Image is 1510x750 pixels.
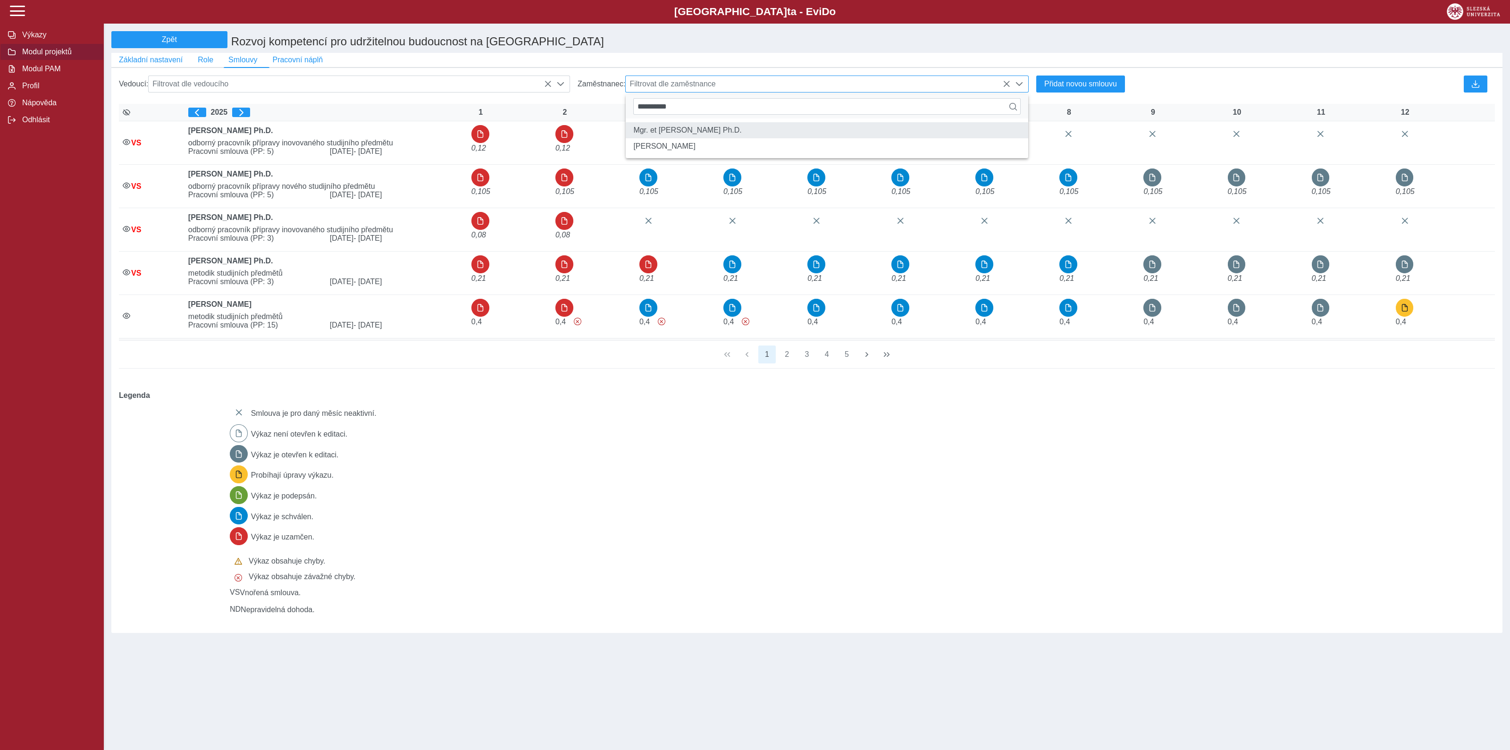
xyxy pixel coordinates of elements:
[119,56,183,64] span: Základní nastavení
[723,274,738,282] span: VNOŘENÁ SMLOUVA - Úvazek : 1,68 h / den. 8,4 h / týden.
[1312,274,1326,282] span: VNOŘENÁ SMLOUVA - Úvazek : 1,68 h / den. 8,4 h / týden.
[131,269,141,277] span: Smlouva vnořená do kmene
[1036,76,1125,93] button: Přidat novou smlouvu
[221,53,265,67] button: Smlouvy
[230,588,240,596] span: Smlouva vnořená do kmene
[758,346,776,363] button: 1
[1228,108,1247,117] div: 10
[1312,318,1322,326] span: Úvazek : 3,2 h / den. 16 h / týden.
[185,321,326,329] span: Pracovní smlouva (PP: 15)
[975,318,986,326] span: Úvazek : 3,2 h / den. 16 h / týden.
[185,278,326,286] span: Pracovní smlouva (PP: 3)
[1044,80,1117,88] span: Přidat novou smlouvu
[891,318,902,326] span: Úvazek : 3,2 h / den. 16 h / týden.
[123,109,130,116] i: Zobrazit aktivní / neaktivní smlouvy
[188,126,273,135] b: [PERSON_NAME] Ph.D.
[188,213,273,221] b: [PERSON_NAME] Ph.D.
[807,187,826,195] span: VNOŘENÁ SMLOUVA - Úvazek : 0,84 h / den. 4,2 h / týden.
[555,231,570,239] span: VNOŘENÁ SMLOUVA - Úvazek : 0,64 h / den. 3,2 h / týden.
[723,187,742,195] span: VNOŘENÁ SMLOUVA - Úvazek : 0,84 h / den. 4,2 h / týden.
[115,388,1491,404] b: Legenda
[838,346,856,363] button: 5
[131,226,141,234] span: Smlouva vnořená do kmene
[188,170,273,178] b: [PERSON_NAME] Ph.D.
[185,269,468,278] span: metodik studijních předmětů
[188,300,252,308] b: [PERSON_NAME]
[19,65,96,73] span: Modul PAM
[185,191,326,199] span: Pracovní smlouva (PP: 5)
[249,557,325,565] span: Výkaz obsahuje chyby.
[185,312,468,321] span: metodik studijních předmětů
[471,274,486,282] span: VNOŘENÁ SMLOUVA - Úvazek : 1,68 h / den. 8,4 h / týden.
[471,144,486,152] span: VNOŘENÁ SMLOUVA - Úvazek : 0,96 h / den. 4,8 h / týden.
[1059,187,1078,195] span: VNOŘENÁ SMLOUVA - Úvazek : 0,84 h / den. 4,2 h / týden.
[251,492,317,500] span: Výkaz je podepsán.
[353,278,382,286] span: - [DATE]
[188,257,273,265] b: [PERSON_NAME] Ph.D.
[1059,108,1078,117] div: 8
[1396,187,1415,195] span: VNOŘENÁ SMLOUVA - Úvazek : 0,84 h / den. 4,2 h / týden.
[787,6,790,17] span: t
[149,76,552,92] span: Filtrovat dle vedoucího
[119,80,148,88] span: Vedoucí:
[249,573,356,581] span: Výkaz obsahuje závažné chyby.
[639,318,650,326] span: Úvazek : 3,2 h / den. 16 h / týden.
[555,318,566,326] span: Úvazek : 3,2 h / den. 16 h / týden.
[1447,3,1500,20] img: logo_web_su.png
[131,139,141,147] span: Smlouva vnořená do kmene
[19,116,96,124] span: Odhlásit
[1143,318,1154,326] span: Úvazek : 3,2 h / den. 16 h / týden.
[1059,274,1074,282] span: VNOŘENÁ SMLOUVA - Úvazek : 1,68 h / den. 8,4 h / týden.
[830,6,836,17] span: o
[190,53,221,67] button: Role
[353,147,382,155] span: - [DATE]
[326,147,468,156] span: [DATE]
[1059,318,1070,326] span: Úvazek : 3,2 h / den. 16 h / týden.
[19,99,96,107] span: Nápověda
[798,346,816,363] button: 3
[19,82,96,90] span: Profil
[326,321,468,329] span: [DATE]
[28,6,1482,18] b: [GEOGRAPHIC_DATA] a - Evi
[251,471,334,479] span: Probíhají úpravy výkazu.
[1143,187,1162,195] span: VNOŘENÁ SMLOUVA - Úvazek : 0,84 h / den. 4,2 h / týden.
[1228,187,1247,195] span: VNOŘENÁ SMLOUVA - Úvazek : 0,84 h / den. 4,2 h / týden.
[1143,274,1158,282] span: VNOŘENÁ SMLOUVA - Úvazek : 1,68 h / den. 8,4 h / týden.
[123,312,130,320] i: Smlouva je aktivní
[185,226,468,234] span: odborný pracovník přípravy inovovaného studijního předmětu
[228,56,257,64] span: Smlouvy
[251,430,348,438] span: Výkaz není otevřen k editaci.
[822,6,829,17] span: D
[555,108,574,117] div: 2
[353,191,382,199] span: - [DATE]
[1312,108,1331,117] div: 11
[251,513,314,521] span: Výkaz je schválen.
[123,269,130,276] i: Smlouva je aktivní
[1143,108,1162,117] div: 9
[326,191,468,199] span: [DATE]
[975,274,990,282] span: VNOŘENÁ SMLOUVA - Úvazek : 1,68 h / den. 8,4 h / týden.
[1228,318,1238,326] span: Úvazek : 3,2 h / den. 16 h / týden.
[639,274,654,282] span: VNOŘENÁ SMLOUVA - Úvazek : 1,68 h / den. 8,4 h / týden.
[251,451,339,459] span: Výkaz je otevřen k editaci.
[1396,108,1415,117] div: 12
[353,234,382,242] span: - [DATE]
[639,187,658,195] span: VNOŘENÁ SMLOUVA - Úvazek : 0,84 h / den. 4,2 h / týden.
[471,318,482,326] span: Úvazek : 3,2 h / den. 16 h / týden.
[198,56,213,64] span: Role
[185,139,468,147] span: odborný pracovník přípravy inovovaného studijního předmětu
[574,72,1032,96] div: Zaměstnanec:
[326,234,468,243] span: [DATE]
[353,321,382,329] span: - [DATE]
[891,187,910,195] span: VNOŘENÁ SMLOUVA - Úvazek : 0,84 h / den. 4,2 h / týden.
[188,108,464,117] div: 2025
[272,56,323,64] span: Pracovní náplň
[123,182,130,189] i: Smlouva je aktivní
[555,274,570,282] span: VNOŘENÁ SMLOUVA - Úvazek : 1,68 h / den. 8,4 h / týden.
[19,31,96,39] span: Výkazy
[626,122,1028,138] li: Mgr. et Mgr. Marta Kolaříková Ph.D.
[818,346,836,363] button: 4
[626,76,1010,92] span: Filtrovat dle zaměstnance
[265,53,330,67] button: Pracovní náplň
[471,231,486,239] span: VNOŘENÁ SMLOUVA - Úvazek : 0,64 h / den. 3,2 h / týden.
